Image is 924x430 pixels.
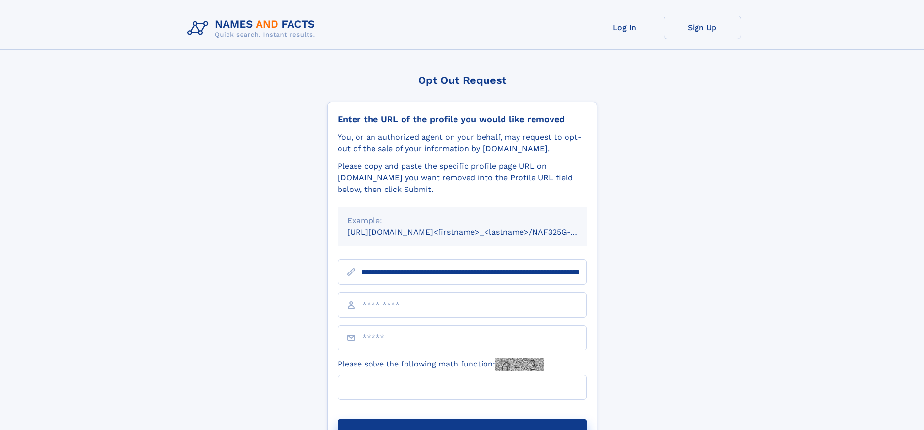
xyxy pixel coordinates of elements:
[338,160,587,195] div: Please copy and paste the specific profile page URL on [DOMAIN_NAME] you want removed into the Pr...
[586,16,664,39] a: Log In
[183,16,323,42] img: Logo Names and Facts
[338,114,587,125] div: Enter the URL of the profile you would like removed
[338,131,587,155] div: You, or an authorized agent on your behalf, may request to opt-out of the sale of your informatio...
[347,227,605,237] small: [URL][DOMAIN_NAME]<firstname>_<lastname>/NAF325G-xxxxxxxx
[338,358,544,371] label: Please solve the following math function:
[327,74,597,86] div: Opt Out Request
[664,16,741,39] a: Sign Up
[347,215,577,226] div: Example:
